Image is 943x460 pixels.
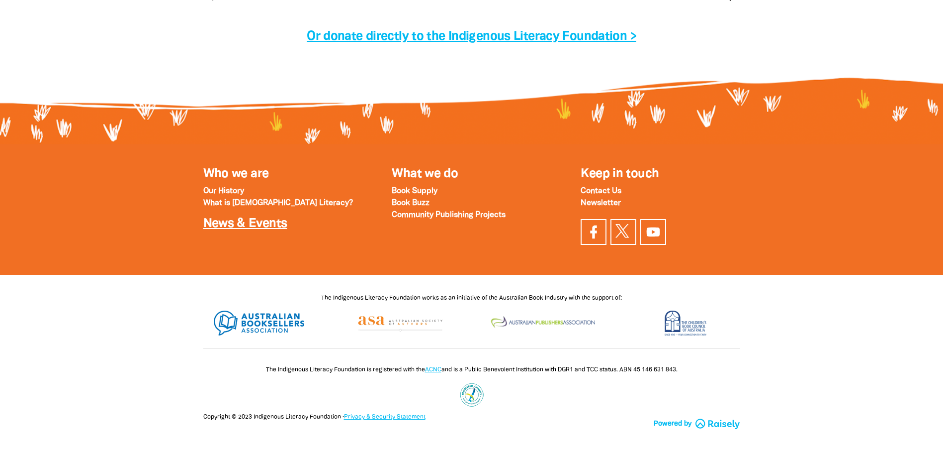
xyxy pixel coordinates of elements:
[344,414,426,420] a: Privacy & Security Statement
[203,188,244,195] a: Our History
[203,200,353,207] a: What is [DEMOGRAPHIC_DATA] Literacy?
[640,219,666,245] a: Find us on YouTube
[203,168,269,180] a: Who we are
[203,414,426,420] span: Copyright © 2023 Indigenous Literacy Foundation ·
[392,212,506,219] a: Community Publishing Projects
[321,295,622,301] span: The Indigenous Literacy Foundation works as an initiative of the Australian Book Industry with th...
[581,188,621,195] a: Contact Us
[392,200,429,207] a: Book Buzz
[610,219,636,245] a: Find us on Twitter
[654,419,740,429] a: Powered by
[266,367,678,372] span: The Indigenous Literacy Foundation is registered with the and is a Public Benevolent Institution ...
[425,367,441,372] a: ACNC
[581,219,606,245] a: Visit our facebook page
[392,188,437,195] a: Book Supply
[581,168,659,180] span: Keep in touch
[581,200,621,207] a: Newsletter
[307,31,636,42] a: Or donate directly to the Indigenous Literacy Foundation >
[392,168,458,180] a: What we do
[203,218,287,230] a: News & Events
